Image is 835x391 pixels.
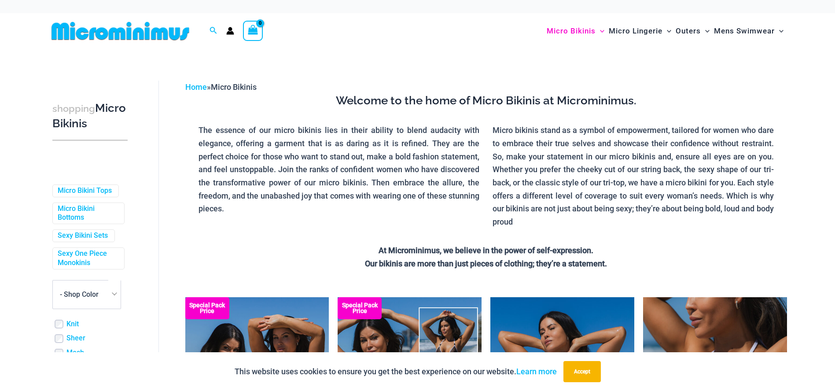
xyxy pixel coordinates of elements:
[66,320,79,329] a: Knit
[58,231,108,240] a: Sexy Bikini Sets
[58,186,112,195] a: Micro Bikini Tops
[544,18,607,44] a: Micro BikinisMenu ToggleMenu Toggle
[701,20,710,42] span: Menu Toggle
[775,20,784,42] span: Menu Toggle
[52,280,121,309] span: - Shop Color
[58,249,118,268] a: Sexy One Piece Monokinis
[379,246,593,255] strong: At Microminimus, we believe in the power of self-expression.
[676,20,701,42] span: Outers
[547,20,596,42] span: Micro Bikinis
[673,18,712,44] a: OutersMenu ToggleMenu Toggle
[53,280,121,309] span: - Shop Color
[58,204,118,223] a: Micro Bikini Bottoms
[199,124,480,215] p: The essence of our micro bikinis lies in their ability to blend audacity with elegance, offering ...
[662,20,671,42] span: Menu Toggle
[243,21,263,41] a: View Shopping Cart, empty
[493,124,774,229] p: Micro bikinis stand as a symbol of empowerment, tailored for women who dare to embrace their true...
[543,16,787,46] nav: Site Navigation
[211,82,257,92] span: Micro Bikinis
[338,302,382,314] b: Special Pack Price
[365,259,607,268] strong: Our bikinis are more than just pieces of clothing; they’re a statement.
[192,93,780,108] h3: Welcome to the home of Micro Bikinis at Microminimus.
[185,302,229,314] b: Special Pack Price
[712,18,786,44] a: Mens SwimwearMenu ToggleMenu Toggle
[714,20,775,42] span: Mens Swimwear
[185,82,207,92] a: Home
[607,18,673,44] a: Micro LingerieMenu ToggleMenu Toggle
[66,348,84,358] a: Mesh
[596,20,604,42] span: Menu Toggle
[52,103,95,114] span: shopping
[516,367,557,376] a: Learn more
[609,20,662,42] span: Micro Lingerie
[226,27,234,35] a: Account icon link
[563,361,601,382] button: Accept
[60,290,99,299] span: - Shop Color
[48,21,193,41] img: MM SHOP LOGO FLAT
[210,26,217,37] a: Search icon link
[185,82,257,92] span: »
[66,334,85,343] a: Sheer
[235,365,557,378] p: This website uses cookies to ensure you get the best experience on our website.
[52,101,128,131] h3: Micro Bikinis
